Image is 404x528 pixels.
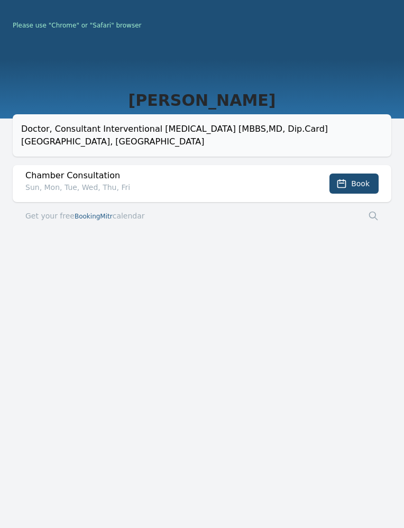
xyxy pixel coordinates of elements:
[75,213,113,220] span: BookingMitr
[25,182,304,193] p: Sun, Mon, Tue, Wed, Thu, Fri
[25,211,145,221] a: Get your freeBookingMitrcalendar
[351,178,370,189] span: Book
[329,174,379,194] button: Book
[21,123,383,148] div: Doctor, Consultant Interventional [MEDICAL_DATA] [MBBS,MD, Dip.Card] [GEOGRAPHIC_DATA], [GEOGRAPH...
[25,169,304,182] h2: Chamber Consultation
